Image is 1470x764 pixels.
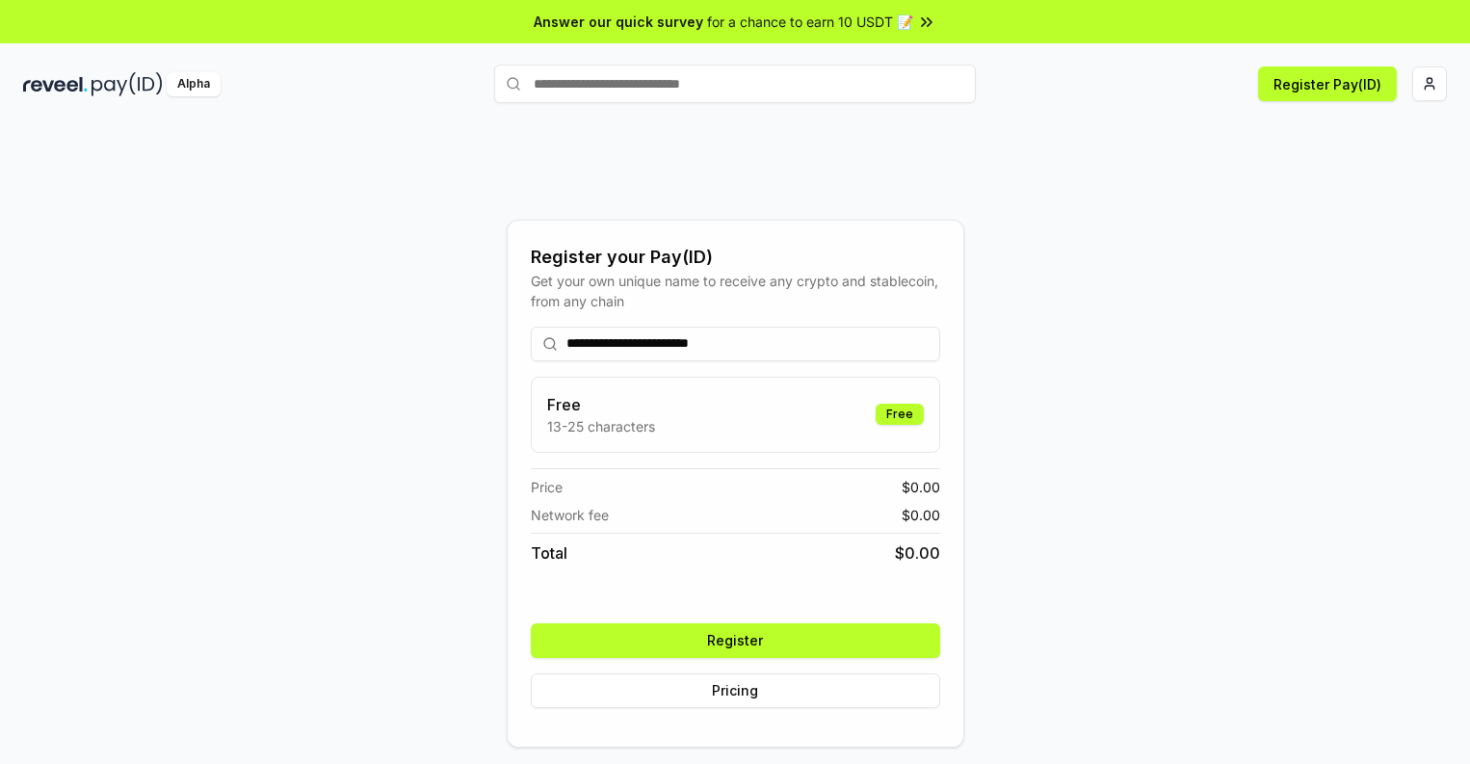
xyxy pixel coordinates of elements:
[23,72,88,96] img: reveel_dark
[531,477,563,497] span: Price
[1258,66,1397,101] button: Register Pay(ID)
[707,12,913,32] span: for a chance to earn 10 USDT 📝
[531,673,940,708] button: Pricing
[876,404,924,425] div: Free
[531,623,940,658] button: Register
[902,477,940,497] span: $ 0.00
[167,72,221,96] div: Alpha
[895,541,940,565] span: $ 0.00
[547,416,655,436] p: 13-25 characters
[531,244,940,271] div: Register your Pay(ID)
[902,505,940,525] span: $ 0.00
[531,505,609,525] span: Network fee
[531,271,940,311] div: Get your own unique name to receive any crypto and stablecoin, from any chain
[531,541,567,565] span: Total
[92,72,163,96] img: pay_id
[534,12,703,32] span: Answer our quick survey
[547,393,655,416] h3: Free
